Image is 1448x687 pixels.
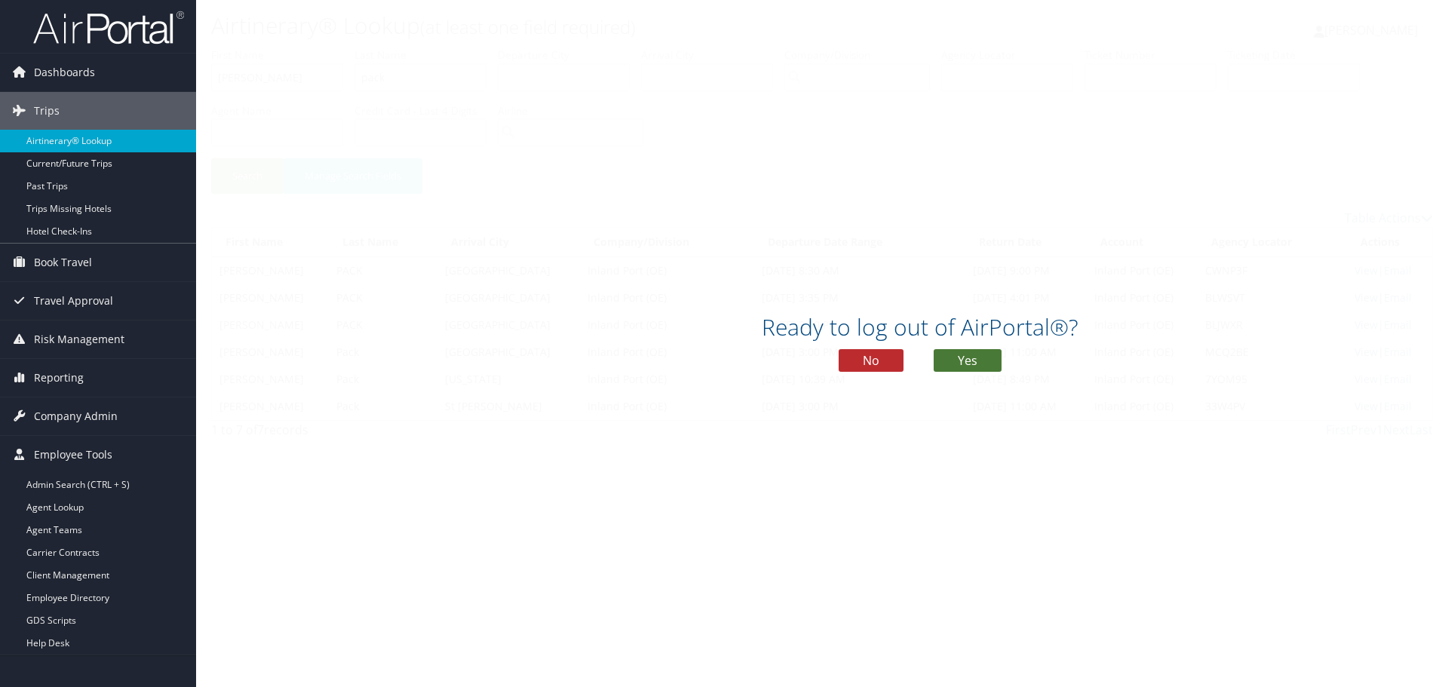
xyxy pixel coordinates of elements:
[34,436,112,474] span: Employee Tools
[34,282,113,320] span: Travel Approval
[34,92,60,130] span: Trips
[34,359,84,397] span: Reporting
[34,397,118,435] span: Company Admin
[34,244,92,281] span: Book Travel
[934,349,1002,372] button: Yes
[34,320,124,358] span: Risk Management
[33,10,184,45] img: airportal-logo.png
[839,349,903,372] button: No
[34,54,95,91] span: Dashboards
